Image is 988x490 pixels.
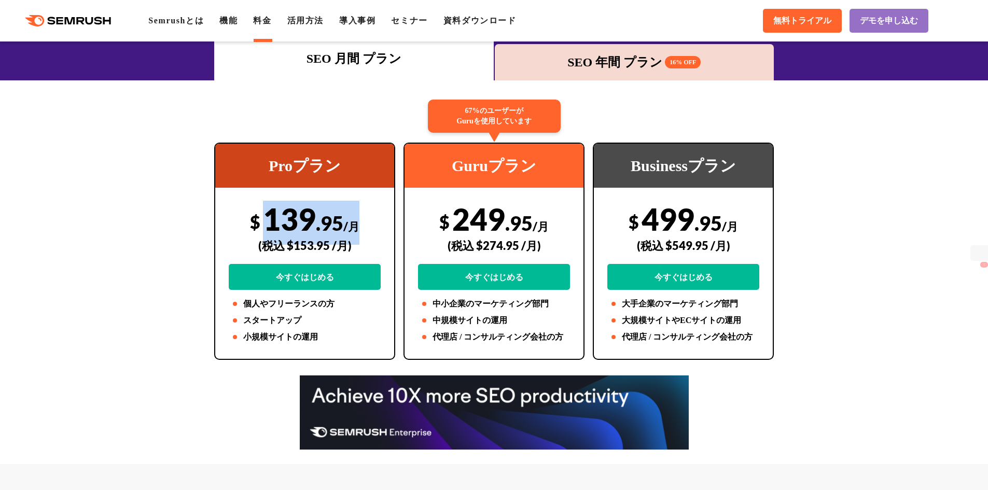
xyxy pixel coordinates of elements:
[148,16,204,25] a: Semrushとは
[505,211,533,235] span: .95
[405,144,583,188] div: Guruプラン
[533,219,549,233] span: /月
[229,227,381,264] div: (税込 $153.95 /月)
[391,16,427,25] a: セミナー
[229,331,381,343] li: 小規模サイトの運用
[339,16,375,25] a: 導入事例
[500,53,769,72] div: SEO 年間 プラン
[418,331,570,343] li: 代理店 / コンサルティング会社の方
[629,211,639,232] span: $
[607,331,759,343] li: 代理店 / コンサルティング会社の方
[229,201,381,290] div: 139
[980,262,988,268] button: X
[418,314,570,327] li: 中規模サイトの運用
[418,227,570,264] div: (税込 $274.95 /月)
[418,201,570,290] div: 249
[763,9,842,33] a: 無料トライアル
[607,227,759,264] div: (税込 $549.95 /月)
[287,16,324,25] a: 活用方法
[773,16,831,26] span: 無料トライアル
[607,201,759,290] div: 499
[694,211,722,235] span: .95
[316,211,343,235] span: .95
[443,16,517,25] a: 資料ダウンロード
[229,264,381,290] a: 今すぐはじめる
[607,314,759,327] li: 大規模サイトやECサイトの運用
[850,9,928,33] a: デモを申し込む
[418,298,570,310] li: 中小企業のマーケティング部門
[594,144,773,188] div: Businessプラン
[607,298,759,310] li: 大手企業のマーケティング部門
[219,49,489,68] div: SEO 月間 プラン
[607,264,759,290] a: 今すぐはじめる
[215,144,394,188] div: Proプラン
[343,219,359,233] span: /月
[665,56,701,68] span: 16% OFF
[253,16,271,25] a: 料金
[229,298,381,310] li: 個人やフリーランスの方
[722,219,738,233] span: /月
[250,211,260,232] span: $
[229,314,381,327] li: スタートアップ
[418,264,570,290] a: 今すぐはじめる
[428,100,561,133] div: 67%のユーザーが Guruを使用しています
[219,16,238,25] a: 機能
[439,211,450,232] span: $
[860,16,918,26] span: デモを申し込む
